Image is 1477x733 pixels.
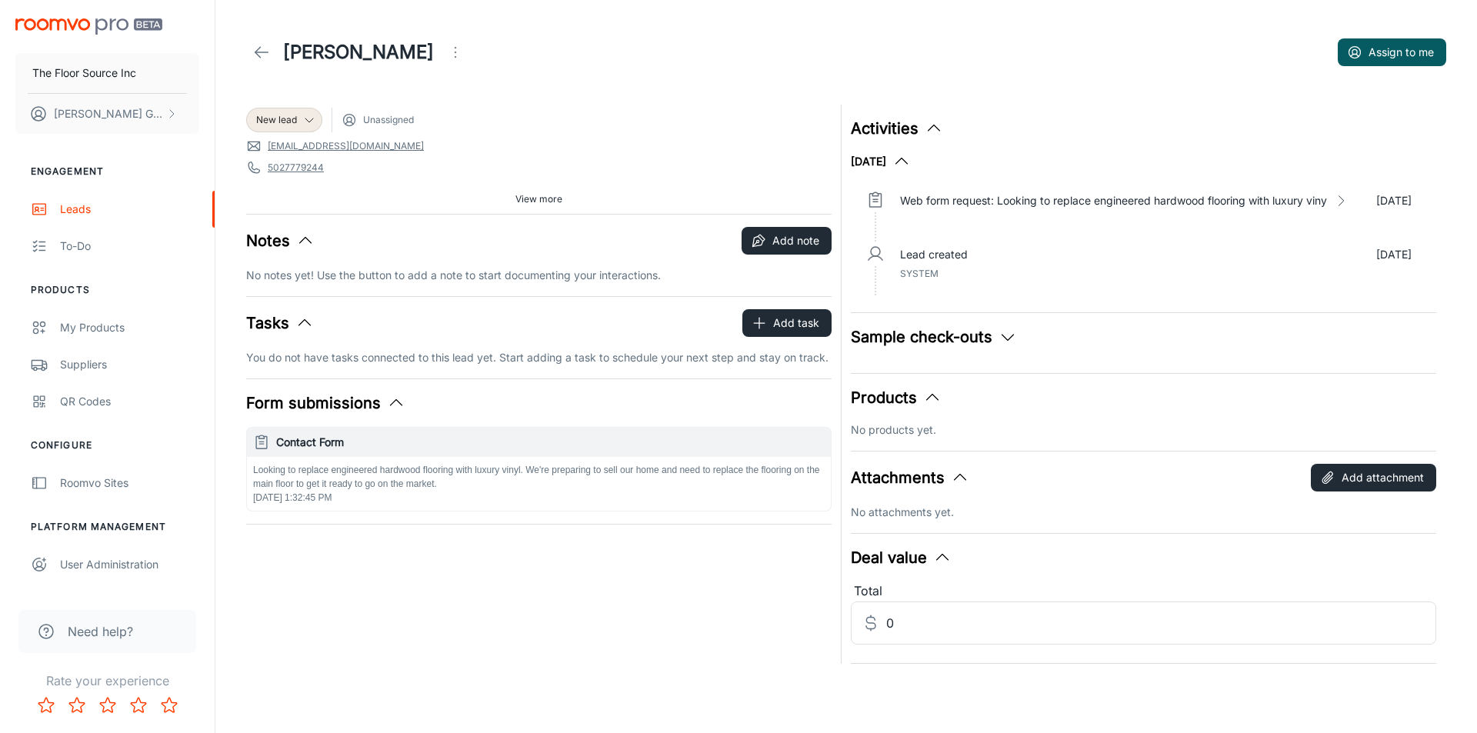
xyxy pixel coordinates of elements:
[60,319,199,336] div: My Products
[246,312,314,335] button: Tasks
[253,463,825,491] p: Looking to replace engineered hardwood flooring with luxury vinyl. We're preparing to sell our ho...
[123,690,154,721] button: Rate 4 star
[246,229,315,252] button: Notes
[62,690,92,721] button: Rate 2 star
[1311,464,1436,491] button: Add attachment
[900,192,1327,209] p: Web form request: Looking to replace engineered hardwood flooring with luxury viny
[851,421,1436,438] p: No products yet.
[1338,38,1446,66] button: Assign to me
[851,152,911,171] button: [DATE]
[68,622,133,641] span: Need help?
[247,428,831,511] button: Contact FormLooking to replace engineered hardwood flooring with luxury vinyl. We're preparing to...
[60,201,199,218] div: Leads
[268,139,424,153] a: [EMAIL_ADDRESS][DOMAIN_NAME]
[54,105,162,122] p: [PERSON_NAME] Gray
[742,227,832,255] button: Add note
[900,268,939,279] span: System
[851,117,943,140] button: Activities
[246,267,832,284] p: No notes yet! Use the button to add a note to start documenting your interactions.
[851,581,1436,601] div: Total
[742,309,832,337] button: Add task
[851,504,1436,521] p: No attachments yet.
[851,325,1017,348] button: Sample check-outs
[268,161,324,175] a: 5027779244
[851,546,952,569] button: Deal value
[31,690,62,721] button: Rate 1 star
[851,386,942,409] button: Products
[851,466,969,489] button: Attachments
[15,94,199,134] button: [PERSON_NAME] Gray
[509,188,568,211] button: View more
[60,393,199,410] div: QR Codes
[92,690,123,721] button: Rate 3 star
[256,113,297,127] span: New lead
[60,356,199,373] div: Suppliers
[253,492,332,503] span: [DATE] 1:32:45 PM
[154,690,185,721] button: Rate 5 star
[60,556,199,573] div: User Administration
[12,671,202,690] p: Rate your experience
[246,108,322,132] div: New lead
[15,53,199,93] button: The Floor Source Inc
[363,113,414,127] span: Unassigned
[1376,246,1412,263] p: [DATE]
[1376,192,1412,209] p: [DATE]
[900,246,968,263] p: Lead created
[515,192,562,206] span: View more
[15,18,162,35] img: Roomvo PRO Beta
[283,38,434,66] h1: [PERSON_NAME]
[32,65,136,82] p: The Floor Source Inc
[440,37,471,68] button: Open menu
[60,475,199,491] div: Roomvo Sites
[886,601,1436,645] input: Estimated deal value
[246,391,405,415] button: Form submissions
[246,349,832,366] p: You do not have tasks connected to this lead yet. Start adding a task to schedule your next step ...
[276,434,825,451] h6: Contact Form
[60,238,199,255] div: To-do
